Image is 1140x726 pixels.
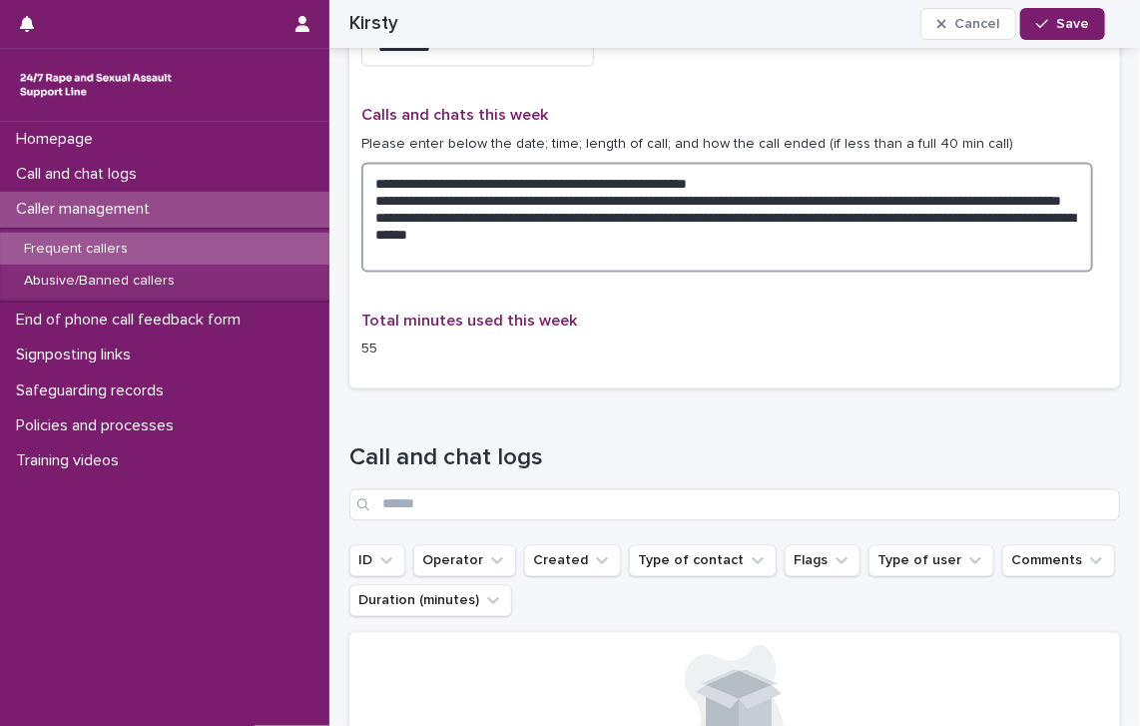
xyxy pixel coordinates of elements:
input: Search [349,489,1120,521]
p: Caller management [8,200,166,219]
p: Training videos [8,451,135,470]
p: 55 [361,340,594,361]
p: Frequent callers [8,241,144,258]
button: Flags [785,545,860,577]
span: Total minutes used this week [361,314,577,330]
p: End of phone call feedback form [8,311,257,330]
button: Type of contact [629,545,777,577]
p: Homepage [8,130,109,149]
p: Abusive/Banned callers [8,273,191,290]
p: Signposting links [8,346,147,364]
h1: Call and chat logs [349,444,1120,473]
p: Safeguarding records [8,381,180,400]
button: Comments [1002,545,1115,577]
button: Operator [413,545,516,577]
span: Save [1056,17,1089,31]
span: Cancel [954,17,999,31]
button: Type of user [868,545,994,577]
p: Please enter below the date; time; length of call; and how the call ended (if less than a full 40... [361,135,1108,156]
button: Cancel [920,8,1016,40]
p: Call and chat logs [8,165,153,184]
button: Created [524,545,621,577]
button: Duration (minutes) [349,585,512,617]
p: Policies and processes [8,416,190,435]
button: ID [349,545,405,577]
img: rhQMoQhaT3yELyF149Cw [16,65,176,105]
span: Calls and chats this week [361,108,548,124]
h2: Kirsty [349,12,398,35]
button: Save [1020,8,1105,40]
